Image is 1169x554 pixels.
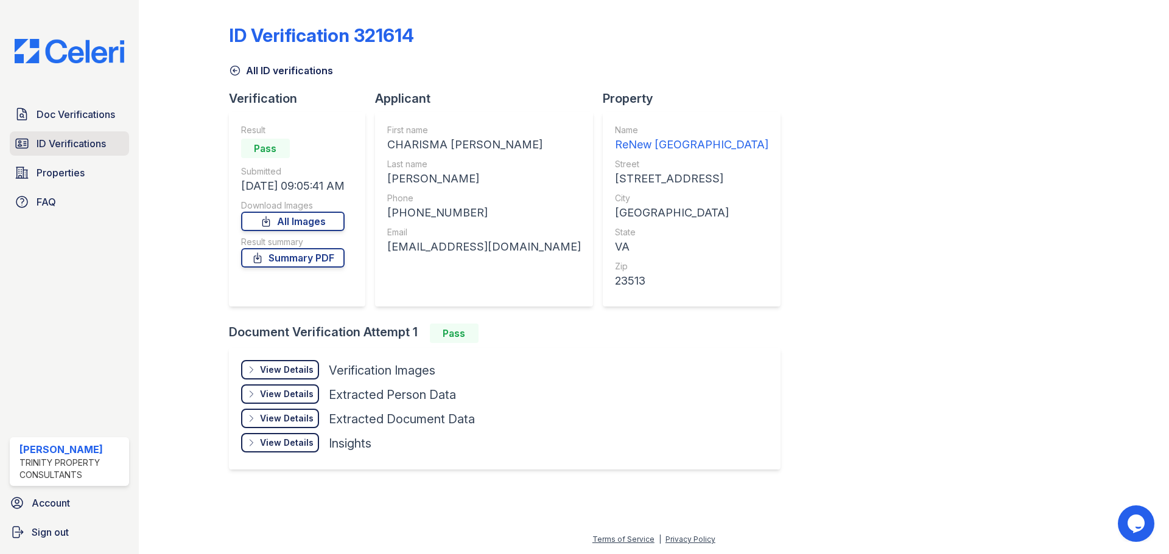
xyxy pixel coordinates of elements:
div: Name [615,124,768,136]
a: Sign out [5,520,134,544]
a: Account [5,491,134,515]
span: FAQ [37,195,56,209]
a: Properties [10,161,129,185]
div: First name [387,124,581,136]
div: Applicant [375,90,603,107]
div: Submitted [241,165,345,178]
span: Properties [37,165,85,180]
div: Pass [430,324,479,343]
div: Trinity Property Consultants [19,457,124,481]
a: All Images [241,212,345,231]
div: Pass [241,139,290,158]
div: 23513 [615,272,768,289]
div: Extracted Document Data [329,410,475,428]
div: [PERSON_NAME] [387,170,581,187]
a: Doc Verifications [10,102,129,126]
div: VA [615,238,768,255]
div: State [615,226,768,238]
div: Street [615,158,768,170]
div: Property [603,90,790,107]
div: View Details [260,437,314,449]
a: Summary PDF [241,248,345,268]
span: ID Verifications [37,136,106,151]
img: CE_Logo_Blue-a8612792a0a2168367f1c8372b55b34899dd931a85d93a1a3d3e32e68fde9ad4.png [5,39,134,63]
span: Doc Verifications [37,107,115,122]
div: [PERSON_NAME] [19,442,124,457]
div: Result [241,124,345,136]
div: ReNew [GEOGRAPHIC_DATA] [615,136,768,153]
div: Email [387,226,581,238]
div: Result summary [241,236,345,248]
a: Terms of Service [592,535,655,544]
div: [STREET_ADDRESS] [615,170,768,187]
div: Verification [229,90,375,107]
div: View Details [260,388,314,400]
div: [DATE] 09:05:41 AM [241,178,345,195]
div: Zip [615,260,768,272]
a: Name ReNew [GEOGRAPHIC_DATA] [615,124,768,153]
iframe: chat widget [1118,505,1157,542]
div: [EMAIL_ADDRESS][DOMAIN_NAME] [387,238,581,255]
div: CHARISMA [PERSON_NAME] [387,136,581,153]
div: [PHONE_NUMBER] [387,204,581,221]
div: Download Images [241,199,345,212]
div: Phone [387,192,581,204]
div: City [615,192,768,204]
div: Document Verification Attempt 1 [229,324,790,343]
div: View Details [260,364,314,376]
div: [GEOGRAPHIC_DATA] [615,204,768,221]
div: Verification Images [329,362,435,379]
a: ID Verifications [10,131,129,156]
div: Last name [387,158,581,170]
div: Insights [329,435,371,452]
div: | [659,535,661,544]
span: Account [32,496,70,510]
a: All ID verifications [229,63,333,78]
a: FAQ [10,190,129,214]
span: Sign out [32,525,69,539]
div: ID Verification 321614 [229,24,414,46]
div: View Details [260,412,314,424]
div: Extracted Person Data [329,386,456,403]
a: Privacy Policy [665,535,715,544]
